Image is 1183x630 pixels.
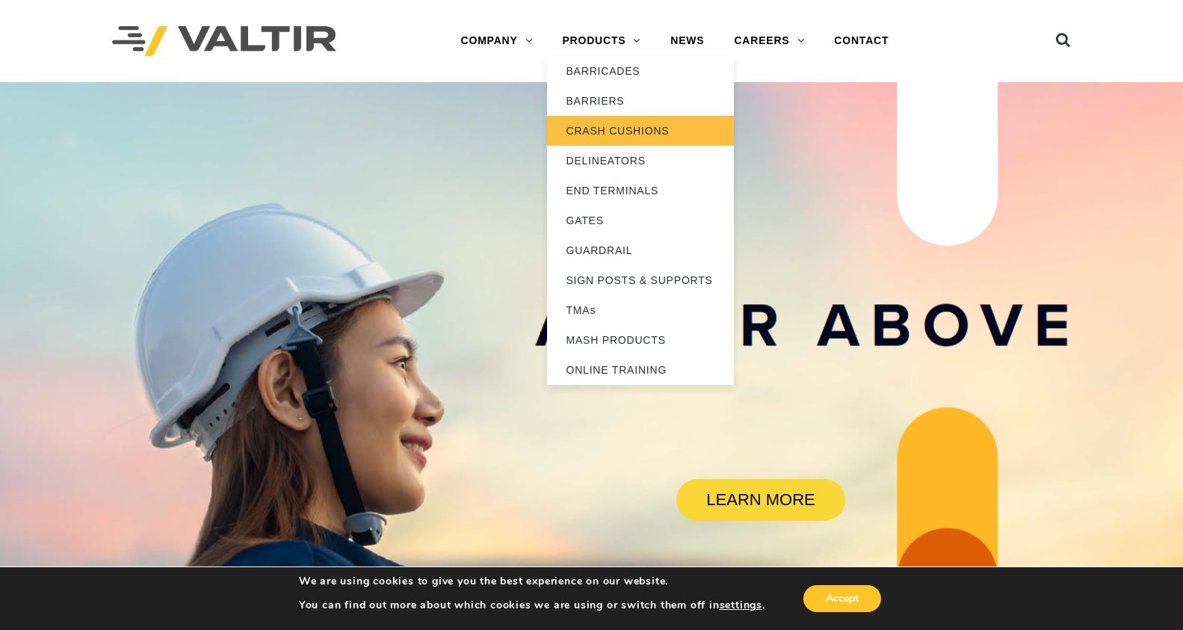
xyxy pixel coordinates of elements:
[547,56,734,86] a: BARRICADES
[719,26,819,56] a: CAREERS
[803,585,881,612] button: Accept
[112,26,336,57] img: Valtir
[547,325,734,355] a: MASH PRODUCTS
[547,355,734,385] a: ONLINE TRAINING
[299,575,765,588] p: We are using cookies to give you the best experience on our website.
[547,86,734,116] a: BARRIERS
[299,599,765,612] p: You can find out more about which cookies we are using or switch them off in .
[547,265,734,295] a: SIGN POSTS & SUPPORTS
[547,176,734,206] a: END TERMINALS
[655,26,719,56] a: NEWS
[819,26,904,56] a: CONTACT
[547,206,734,235] a: GATES
[446,26,548,56] a: COMPANY
[676,479,845,521] a: LEARN MORE
[547,116,734,146] a: CRASH CUSHIONS
[547,235,734,265] a: GUARDRAIL
[547,146,734,176] a: DELINEATORS
[547,295,734,325] a: TMAs
[720,599,762,612] button: settings
[547,26,655,56] a: PRODUCTS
